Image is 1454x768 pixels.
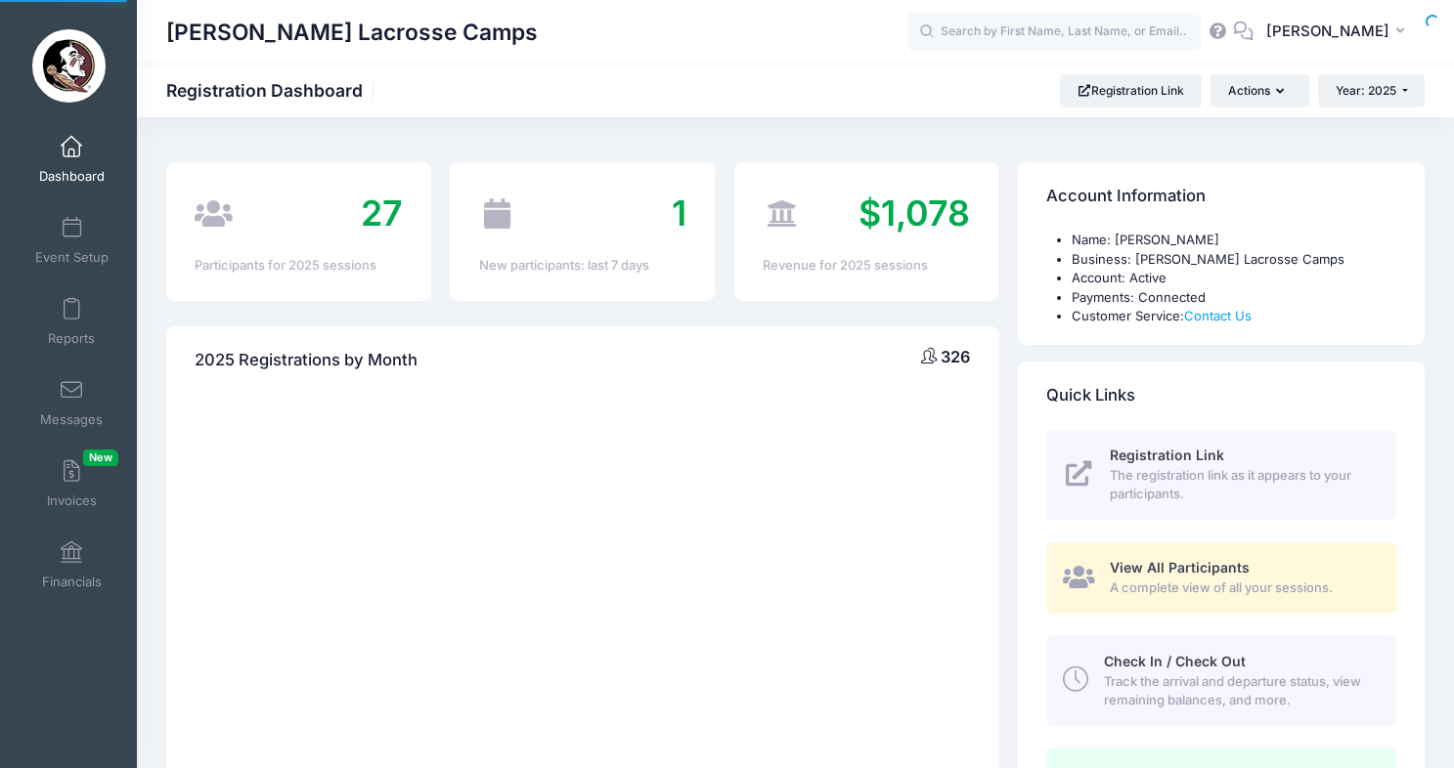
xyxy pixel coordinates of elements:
span: Financials [42,574,102,590]
li: Account: Active [1072,269,1396,288]
span: Check In / Check Out [1104,653,1246,669]
li: Name: [PERSON_NAME] [1072,231,1396,250]
span: Dashboard [39,168,105,185]
a: Registration Link The registration link as it appears to your participants. [1046,430,1396,520]
span: Event Setup [35,249,109,266]
li: Business: [PERSON_NAME] Lacrosse Camps [1072,250,1396,270]
span: Year: 2025 [1336,83,1396,98]
img: Sara Tisdale Lacrosse Camps [32,29,106,103]
span: Track the arrival and departure status, view remaining balances, and more. [1104,672,1374,710]
h1: [PERSON_NAME] Lacrosse Camps [166,10,538,55]
span: Reports [48,330,95,347]
li: Customer Service: [1072,307,1396,326]
div: Participants for 2025 sessions [195,256,402,276]
a: Registration Link [1060,74,1202,107]
button: [PERSON_NAME] [1254,10,1425,55]
a: Reports [25,287,118,356]
span: Messages [40,411,103,428]
button: Actions [1211,74,1308,107]
li: Payments: Connected [1072,288,1396,308]
span: The registration link as it appears to your participants. [1110,466,1374,504]
span: View All Participants [1110,559,1250,576]
span: New [83,449,118,466]
span: $1,078 [859,192,970,235]
a: Dashboard [25,125,118,193]
a: View All Participants A complete view of all your sessions. [1046,542,1396,614]
span: A complete view of all your sessions. [1110,578,1374,598]
div: New participants: last 7 days [479,256,686,276]
button: Year: 2025 [1318,74,1425,107]
input: Search by First Name, Last Name, or Email... [907,13,1201,52]
div: Revenue for 2025 sessions [763,256,970,276]
h4: Account Information [1046,169,1206,225]
span: Registration Link [1110,447,1224,463]
a: Contact Us [1184,308,1252,323]
span: 326 [941,347,970,366]
span: Invoices [47,492,97,509]
a: Messages [25,368,118,437]
a: Event Setup [25,206,118,275]
h4: Quick Links [1046,367,1135,423]
h4: 2025 Registrations by Month [195,332,418,388]
h1: Registration Dashboard [166,80,379,101]
a: InvoicesNew [25,449,118,518]
span: 1 [672,192,686,235]
a: Check In / Check Out Track the arrival and departure status, view remaining balances, and more. [1046,635,1396,725]
span: 27 [361,192,403,235]
a: Financials [25,531,118,599]
span: [PERSON_NAME] [1266,21,1389,42]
